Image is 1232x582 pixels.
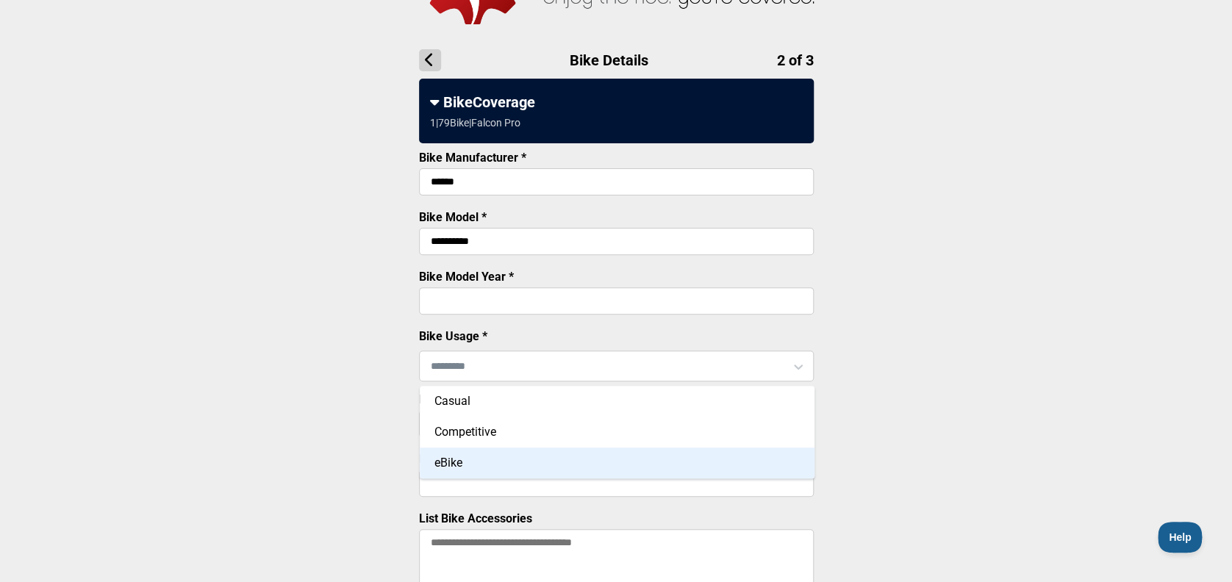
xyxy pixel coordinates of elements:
div: eBike [420,448,814,478]
label: List Bike Accessories [419,511,532,525]
div: Casual [420,386,814,417]
label: Bike Model * [419,210,487,224]
div: 1 | 79Bike | Falcon Pro [430,117,520,129]
label: Bike Usage * [419,329,487,343]
label: Bike Purchase Price * [419,392,534,406]
label: Bike Manufacturer * [419,151,526,165]
label: Bike Model Year * [419,270,514,284]
div: Competitive [420,417,814,448]
div: BikeCoverage [430,93,803,111]
label: Bike Serial Number [419,452,522,466]
iframe: Toggle Customer Support [1158,522,1203,553]
h1: Bike Details [419,49,814,71]
span: 2 of 3 [777,51,814,69]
